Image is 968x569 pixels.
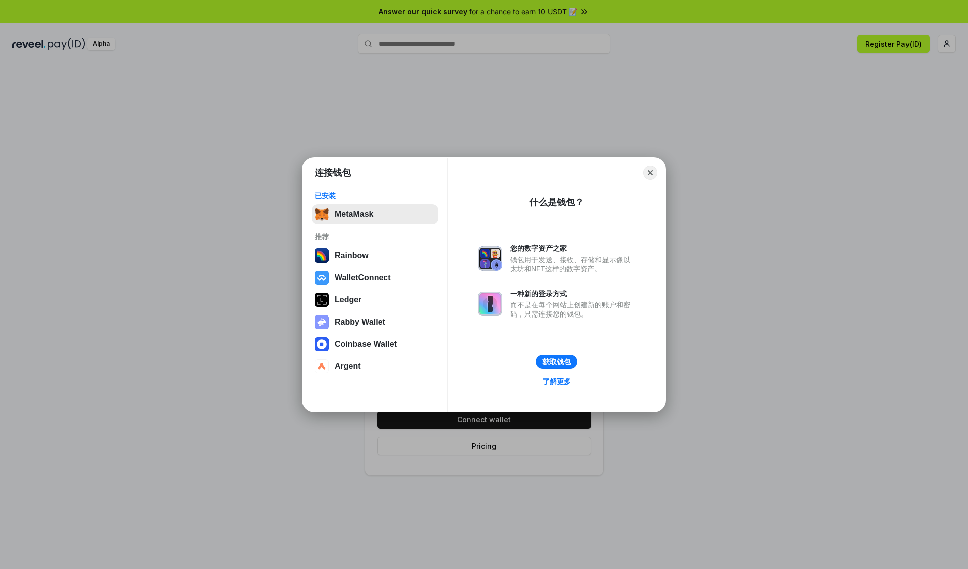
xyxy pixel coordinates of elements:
[478,292,502,316] img: svg+xml,%3Csvg%20xmlns%3D%22http%3A%2F%2Fwww.w3.org%2F2000%2Fsvg%22%20fill%3D%22none%22%20viewBox...
[315,271,329,285] img: svg+xml,%3Csvg%20width%3D%2228%22%20height%3D%2228%22%20viewBox%3D%220%200%2028%2028%22%20fill%3D...
[536,355,577,369] button: 获取钱包
[312,268,438,288] button: WalletConnect
[312,356,438,376] button: Argent
[542,357,571,366] div: 获取钱包
[315,167,351,179] h1: 连接钱包
[335,318,385,327] div: Rabby Wallet
[315,337,329,351] img: svg+xml,%3Csvg%20width%3D%2228%22%20height%3D%2228%22%20viewBox%3D%220%200%2028%2028%22%20fill%3D...
[542,377,571,386] div: 了解更多
[335,295,361,304] div: Ledger
[315,293,329,307] img: svg+xml,%3Csvg%20xmlns%3D%22http%3A%2F%2Fwww.w3.org%2F2000%2Fsvg%22%20width%3D%2228%22%20height%3...
[312,245,438,266] button: Rainbow
[315,315,329,329] img: svg+xml,%3Csvg%20xmlns%3D%22http%3A%2F%2Fwww.w3.org%2F2000%2Fsvg%22%20fill%3D%22none%22%20viewBox...
[315,359,329,373] img: svg+xml,%3Csvg%20width%3D%2228%22%20height%3D%2228%22%20viewBox%3D%220%200%2028%2028%22%20fill%3D...
[510,289,635,298] div: 一种新的登录方式
[510,300,635,319] div: 而不是在每个网站上创建新的账户和密码，只需连接您的钱包。
[335,251,369,260] div: Rainbow
[510,244,635,253] div: 您的数字资产之家
[335,273,391,282] div: WalletConnect
[312,204,438,224] button: MetaMask
[643,166,657,180] button: Close
[335,210,373,219] div: MetaMask
[315,207,329,221] img: svg+xml,%3Csvg%20fill%3D%22none%22%20height%3D%2233%22%20viewBox%3D%220%200%2035%2033%22%20width%...
[536,375,577,388] a: 了解更多
[510,255,635,273] div: 钱包用于发送、接收、存储和显示像以太坊和NFT这样的数字资产。
[315,232,435,241] div: 推荐
[312,312,438,332] button: Rabby Wallet
[312,290,438,310] button: Ledger
[478,246,502,271] img: svg+xml,%3Csvg%20xmlns%3D%22http%3A%2F%2Fwww.w3.org%2F2000%2Fsvg%22%20fill%3D%22none%22%20viewBox...
[335,340,397,349] div: Coinbase Wallet
[335,362,361,371] div: Argent
[315,248,329,263] img: svg+xml,%3Csvg%20width%3D%22120%22%20height%3D%22120%22%20viewBox%3D%220%200%20120%20120%22%20fil...
[312,334,438,354] button: Coinbase Wallet
[315,191,435,200] div: 已安装
[529,196,584,208] div: 什么是钱包？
